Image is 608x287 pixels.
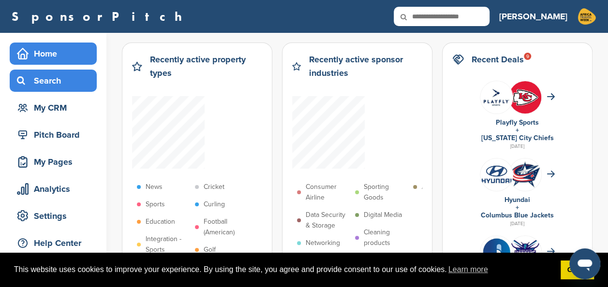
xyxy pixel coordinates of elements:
[10,205,97,227] a: Settings
[10,124,97,146] a: Pitch Board
[364,227,408,248] p: Cleaning products
[15,207,97,225] div: Settings
[12,10,188,23] a: SponsorPitch
[10,97,97,119] a: My CRM
[516,203,519,212] a: +
[10,43,97,65] a: Home
[504,196,530,204] a: Hyundai
[306,238,340,248] p: Networking
[480,81,513,114] img: P2pgsm4u 400x400
[150,53,262,80] h2: Recently active property types
[452,142,582,151] div: [DATE]
[15,126,97,143] div: Pitch Board
[480,164,513,185] img: Screen shot 2016 08 15 at 1.23.01 pm
[306,182,350,203] p: Consumer Airline
[10,178,97,200] a: Analytics
[499,10,567,23] h3: [PERSON_NAME]
[516,126,519,134] a: +
[496,118,539,127] a: Playfly Sports
[146,234,190,255] p: Integration - Sports
[14,262,553,277] span: This website uses cookies to improve your experience. By using the site, you agree and provide co...
[15,45,97,62] div: Home
[447,262,489,277] a: learn more about cookies
[364,210,402,220] p: Digital Media
[10,151,97,173] a: My Pages
[452,219,582,228] div: [DATE]
[509,81,541,114] img: Tbqh4hox 400x400
[204,182,224,192] p: Cricket
[10,70,97,92] a: Search
[15,234,97,252] div: Help Center
[204,199,225,210] p: Curling
[146,216,175,227] p: Education
[509,236,541,267] img: Open uri20141112 64162 gkv2an?1415811476
[15,99,97,116] div: My CRM
[481,211,554,219] a: Columbus Blue Jackets
[204,216,248,238] p: Football (American)
[509,160,541,188] img: Open uri20141112 64162 6w5wq4?1415811489
[15,180,97,198] div: Analytics
[146,199,165,210] p: Sports
[561,260,594,280] a: dismiss cookie message
[309,53,422,80] h2: Recently active sponsor industries
[15,153,97,171] div: My Pages
[146,182,163,192] p: News
[15,72,97,89] div: Search
[306,210,350,231] p: Data Security & Storage
[204,244,216,255] p: Golf
[499,6,567,27] a: [PERSON_NAME]
[10,232,97,254] a: Help Center
[481,134,554,142] a: [US_STATE] City Chiefs
[480,236,513,268] img: Cap rx logo
[472,53,524,66] h2: Recent Deals
[524,53,531,60] div: 9
[577,7,596,26] img: Atw logo colour
[364,182,408,203] p: Sporting Goods
[569,248,600,279] iframe: Button to launch messaging window
[422,182,436,192] p: Auto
